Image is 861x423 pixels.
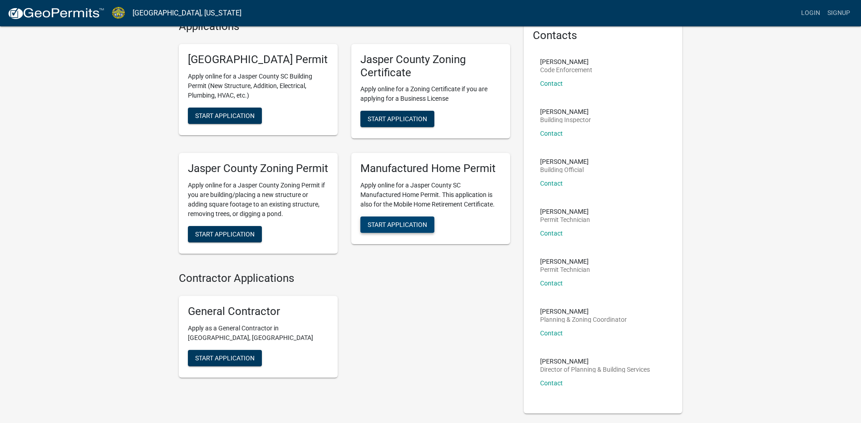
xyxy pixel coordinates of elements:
span: Start Application [195,354,255,361]
span: Start Application [195,231,255,238]
p: Apply online for a Jasper County Zoning Permit if you are building/placing a new structure or add... [188,181,329,219]
h5: Jasper County Zoning Permit [188,162,329,175]
p: [PERSON_NAME] [540,158,589,165]
p: Apply as a General Contractor in [GEOGRAPHIC_DATA], [GEOGRAPHIC_DATA] [188,324,329,343]
button: Start Application [360,216,434,233]
button: Start Application [188,226,262,242]
p: Planning & Zoning Coordinator [540,316,627,323]
p: Code Enforcement [540,67,592,73]
p: Permit Technician [540,266,590,273]
wm-workflow-list-section: Contractor Applications [179,272,510,385]
img: Jasper County, South Carolina [112,7,125,19]
a: Contact [540,330,563,337]
a: Signup [824,5,854,22]
p: Director of Planning & Building Services [540,366,650,373]
span: Start Application [368,115,427,123]
wm-workflow-list-section: Applications [179,20,510,261]
h5: Jasper County Zoning Certificate [360,53,501,79]
p: [PERSON_NAME] [540,258,590,265]
a: Contact [540,280,563,287]
p: [PERSON_NAME] [540,59,592,65]
h5: General Contractor [188,305,329,318]
a: Contact [540,379,563,387]
p: Building Inspector [540,117,591,123]
h5: [GEOGRAPHIC_DATA] Permit [188,53,329,66]
span: Start Application [368,221,427,228]
p: [PERSON_NAME] [540,358,650,364]
p: Permit Technician [540,216,590,223]
a: Contact [540,230,563,237]
button: Start Application [360,111,434,127]
p: [PERSON_NAME] [540,308,627,315]
p: [PERSON_NAME] [540,108,591,115]
span: Start Application [195,112,255,119]
a: [GEOGRAPHIC_DATA], [US_STATE] [133,5,241,21]
p: [PERSON_NAME] [540,208,590,215]
a: Contact [540,80,563,87]
a: Contact [540,130,563,137]
a: Contact [540,180,563,187]
h5: Manufactured Home Permit [360,162,501,175]
h5: Contacts [533,29,674,42]
p: Apply online for a Jasper County SC Manufactured Home Permit. This application is also for the Mo... [360,181,501,209]
h4: Contractor Applications [179,272,510,285]
p: Building Official [540,167,589,173]
h4: Applications [179,20,510,33]
button: Start Application [188,350,262,366]
p: Apply online for a Jasper County SC Building Permit (New Structure, Addition, Electrical, Plumbin... [188,72,329,100]
p: Apply online for a Zoning Certificate if you are applying for a Business License [360,84,501,103]
a: Login [797,5,824,22]
button: Start Application [188,108,262,124]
